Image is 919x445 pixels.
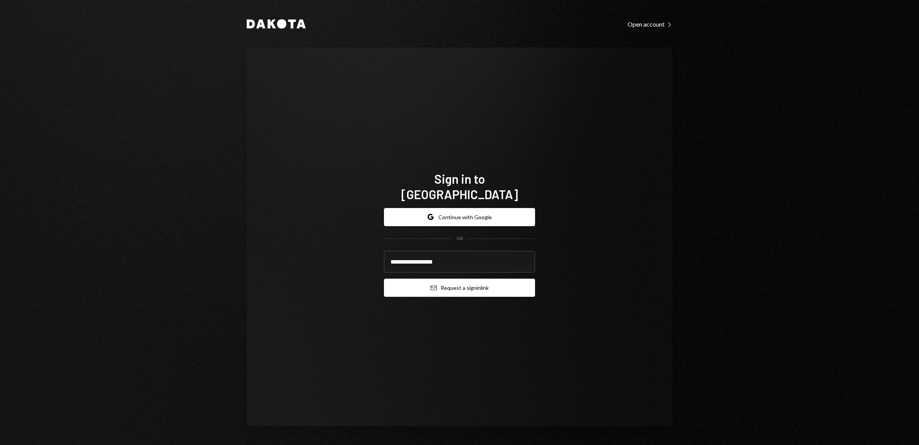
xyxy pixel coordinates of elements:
[456,235,463,242] div: OR
[384,279,535,297] button: Request a signinlink
[384,171,535,202] h1: Sign in to [GEOGRAPHIC_DATA]
[384,208,535,226] button: Continue with Google
[628,20,672,28] a: Open account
